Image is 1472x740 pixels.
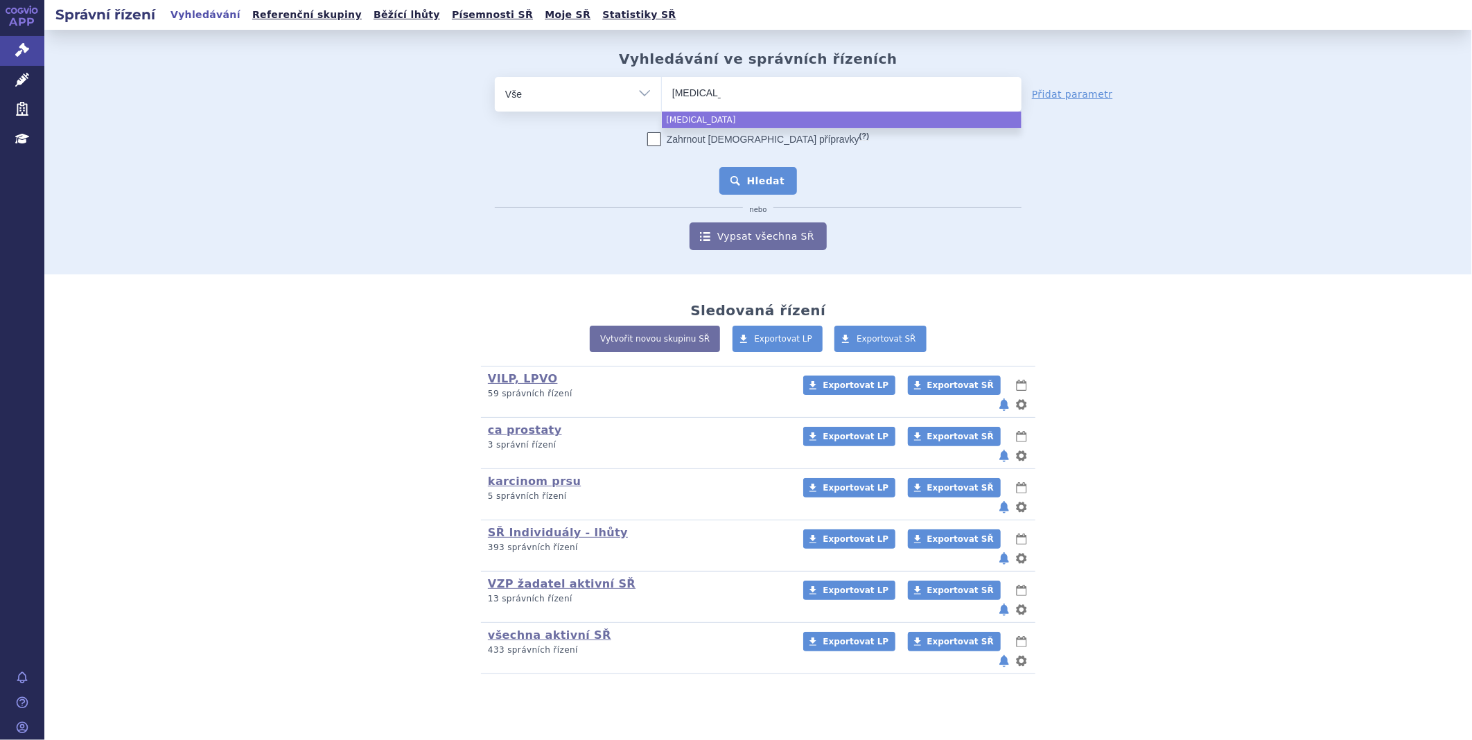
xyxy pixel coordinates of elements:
a: Exportovat LP [803,529,895,549]
a: Exportovat LP [803,632,895,651]
a: Běžící lhůty [369,6,444,24]
a: Exportovat SŘ [834,326,927,352]
a: VZP žadatel aktivní SŘ [488,577,636,590]
a: Exportovat SŘ [908,478,1001,497]
button: nastavení [1015,550,1028,567]
abbr: (?) [859,132,869,141]
button: notifikace [997,448,1011,464]
span: Exportovat LP [823,585,888,595]
a: Exportovat LP [803,478,895,497]
p: 433 správních řízení [488,644,785,656]
i: nebo [743,206,774,214]
button: nastavení [1015,499,1028,516]
button: lhůty [1015,428,1028,445]
span: Exportovat SŘ [927,637,994,646]
span: Exportovat LP [823,432,888,441]
button: nastavení [1015,448,1028,464]
a: všechna aktivní SŘ [488,628,611,642]
a: Vyhledávání [166,6,245,24]
a: SŘ Individuály - lhůty [488,526,628,539]
h2: Vyhledávání ve správních řízeních [619,51,897,67]
span: Exportovat SŘ [927,585,994,595]
a: karcinom prsu [488,475,581,488]
span: Exportovat LP [823,637,888,646]
span: Exportovat LP [823,380,888,390]
a: VILP, LPVO [488,372,558,385]
p: 13 správních řízení [488,593,785,605]
a: Exportovat LP [803,427,895,446]
span: Exportovat LP [823,483,888,493]
a: Moje SŘ [541,6,595,24]
p: 5 správních řízení [488,491,785,502]
button: notifikace [997,653,1011,669]
button: notifikace [997,396,1011,413]
a: Exportovat SŘ [908,376,1001,395]
a: Exportovat LP [803,376,895,395]
button: notifikace [997,550,1011,567]
a: Exportovat LP [733,326,823,352]
a: Exportovat SŘ [908,529,1001,549]
button: lhůty [1015,377,1028,394]
h2: Sledovaná řízení [690,302,825,319]
a: Exportovat SŘ [908,581,1001,600]
span: Exportovat SŘ [927,483,994,493]
p: 393 správních řízení [488,542,785,554]
button: notifikace [997,499,1011,516]
span: Exportovat SŘ [927,432,994,441]
button: nastavení [1015,601,1028,618]
a: Exportovat SŘ [908,632,1001,651]
button: nastavení [1015,653,1028,669]
button: lhůty [1015,633,1028,650]
button: Hledat [719,167,798,195]
a: Exportovat SŘ [908,427,1001,446]
a: Písemnosti SŘ [448,6,537,24]
label: Zahrnout [DEMOGRAPHIC_DATA] přípravky [647,132,869,146]
button: lhůty [1015,479,1028,496]
a: Vytvořit novou skupinu SŘ [590,326,720,352]
button: notifikace [997,601,1011,618]
button: nastavení [1015,396,1028,413]
p: 3 správní řízení [488,439,785,451]
a: Referenční skupiny [248,6,366,24]
span: Exportovat SŘ [927,534,994,544]
button: lhůty [1015,582,1028,599]
li: [MEDICAL_DATA] [662,112,1022,128]
span: Exportovat LP [823,534,888,544]
span: Exportovat SŘ [927,380,994,390]
span: Exportovat LP [755,334,813,344]
a: Přidat parametr [1032,87,1113,101]
span: Exportovat SŘ [857,334,916,344]
a: Statistiky SŘ [598,6,680,24]
a: Exportovat LP [803,581,895,600]
a: Vypsat všechna SŘ [690,222,827,250]
a: ca prostaty [488,423,562,437]
button: lhůty [1015,531,1028,547]
h2: Správní řízení [44,5,166,24]
p: 59 správních řízení [488,388,785,400]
